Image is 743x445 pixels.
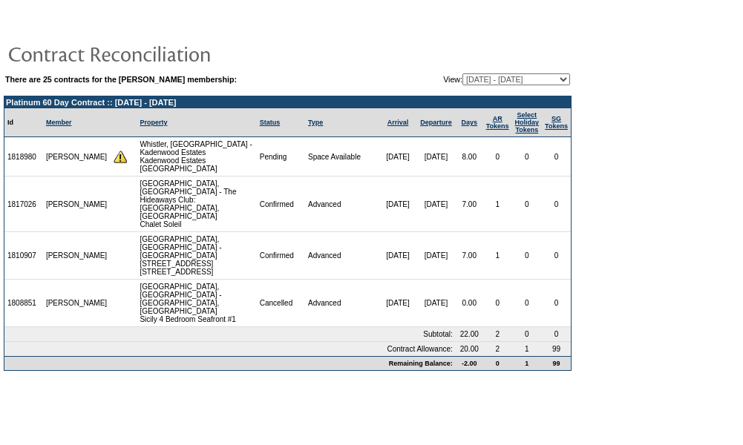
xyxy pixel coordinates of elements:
[305,137,379,177] td: Space Available
[379,137,416,177] td: [DATE]
[379,232,416,280] td: [DATE]
[456,280,483,327] td: 0.00
[486,115,509,130] a: ARTokens
[46,119,72,126] a: Member
[542,327,571,342] td: 0
[4,177,43,232] td: 1817026
[483,232,512,280] td: 1
[456,342,483,356] td: 20.00
[416,177,456,232] td: [DATE]
[542,177,571,232] td: 0
[387,119,409,126] a: Arrival
[257,137,305,177] td: Pending
[137,232,256,280] td: [GEOGRAPHIC_DATA], [GEOGRAPHIC_DATA] - [GEOGRAPHIC_DATA][STREET_ADDRESS] [STREET_ADDRESS]
[4,342,456,356] td: Contract Allowance:
[456,137,483,177] td: 8.00
[512,137,543,177] td: 0
[512,280,543,327] td: 0
[43,177,111,232] td: [PERSON_NAME]
[4,108,43,137] td: Id
[542,342,571,356] td: 99
[7,39,304,68] img: pgTtlContractReconciliation.gif
[483,327,512,342] td: 2
[416,280,456,327] td: [DATE]
[4,280,43,327] td: 1808851
[420,119,452,126] a: Departure
[114,150,127,163] img: There are insufficient days and/or tokens to cover this reservation
[462,119,478,126] a: Days
[43,137,111,177] td: [PERSON_NAME]
[140,119,167,126] a: Property
[260,119,281,126] a: Status
[137,280,256,327] td: [GEOGRAPHIC_DATA], [GEOGRAPHIC_DATA] - [GEOGRAPHIC_DATA], [GEOGRAPHIC_DATA] Sicily 4 Bedroom Seaf...
[512,342,543,356] td: 1
[257,232,305,280] td: Confirmed
[542,280,571,327] td: 0
[512,232,543,280] td: 0
[305,232,379,280] td: Advanced
[370,73,570,85] td: View:
[4,356,456,370] td: Remaining Balance:
[483,177,512,232] td: 1
[512,356,543,370] td: 1
[545,115,568,130] a: SGTokens
[512,177,543,232] td: 0
[257,280,305,327] td: Cancelled
[305,280,379,327] td: Advanced
[137,137,256,177] td: Whistler, [GEOGRAPHIC_DATA] - Kadenwood Estates Kadenwood Estates [GEOGRAPHIC_DATA]
[416,232,456,280] td: [DATE]
[456,232,483,280] td: 7.00
[456,356,483,370] td: -2.00
[4,232,43,280] td: 1810907
[43,232,111,280] td: [PERSON_NAME]
[257,177,305,232] td: Confirmed
[456,177,483,232] td: 7.00
[4,96,571,108] td: Platinum 60 Day Contract :: [DATE] - [DATE]
[4,137,43,177] td: 1818980
[308,119,323,126] a: Type
[512,327,543,342] td: 0
[456,327,483,342] td: 22.00
[515,111,540,133] a: Select HolidayTokens
[137,177,256,232] td: [GEOGRAPHIC_DATA], [GEOGRAPHIC_DATA] - The Hideaways Club: [GEOGRAPHIC_DATA], [GEOGRAPHIC_DATA] C...
[483,137,512,177] td: 0
[4,327,456,342] td: Subtotal:
[379,177,416,232] td: [DATE]
[483,280,512,327] td: 0
[483,342,512,356] td: 2
[483,356,512,370] td: 0
[542,137,571,177] td: 0
[5,75,237,84] b: There are 25 contracts for the [PERSON_NAME] membership:
[379,280,416,327] td: [DATE]
[542,232,571,280] td: 0
[305,177,379,232] td: Advanced
[43,280,111,327] td: [PERSON_NAME]
[542,356,571,370] td: 99
[416,137,456,177] td: [DATE]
